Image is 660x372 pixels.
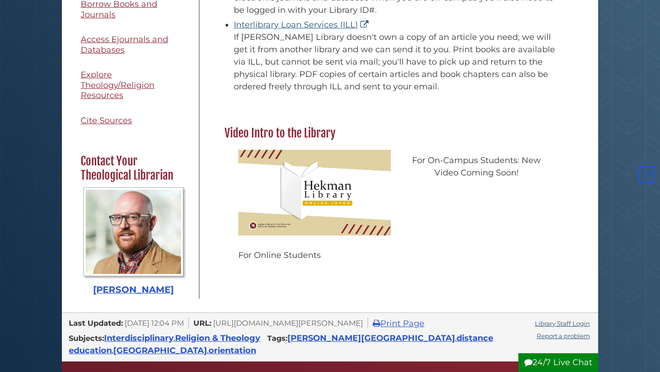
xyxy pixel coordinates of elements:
[81,284,186,297] div: [PERSON_NAME]
[193,318,211,328] span: URL:
[76,110,192,131] a: Cite Sources
[234,20,371,30] a: Interlibrary Loan Services (ILL)
[81,115,132,126] span: Cite Sources
[76,65,192,106] a: Explore Theology/Religion Resources
[400,154,553,179] p: For On-Campus Students: New Video Coming Soon!
[373,319,380,328] i: Print Page
[535,320,590,327] a: Library Staff Login
[238,249,391,262] p: For Online Students
[81,187,186,297] a: Profile Photo [PERSON_NAME]
[81,70,154,100] span: Explore Theology/Religion Resources
[81,34,168,55] span: Access Ejournals and Databases
[518,353,598,372] button: 24/7 Live Chat
[220,126,571,141] h2: Video Intro to the Library
[69,334,104,343] span: Subjects:
[104,333,174,343] a: Interdisciplinary
[175,333,260,343] a: Religion & Theology
[69,336,493,355] span: , , ,
[104,336,260,342] span: ,
[213,318,363,328] span: [URL][DOMAIN_NAME][PERSON_NAME]
[113,345,207,356] a: [GEOGRAPHIC_DATA]
[125,318,184,328] span: [DATE] 12:04 PM
[537,332,590,339] a: Report a problem
[76,29,192,60] a: Access Ejournals and Databases
[69,318,123,328] span: Last Updated:
[267,334,287,343] span: Tags:
[209,345,256,356] a: orientation
[287,333,455,343] a: [PERSON_NAME][GEOGRAPHIC_DATA]
[234,145,557,271] div: slideshow
[83,187,184,276] img: Profile Photo
[234,31,566,93] div: If [PERSON_NAME] Library doesn't own a copy of an article you need, we will get it from another l...
[69,333,493,356] a: distance education
[76,154,191,183] h2: Contact Your Theological Librarian
[373,318,424,328] a: Print Page
[636,170,658,180] a: Back to Top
